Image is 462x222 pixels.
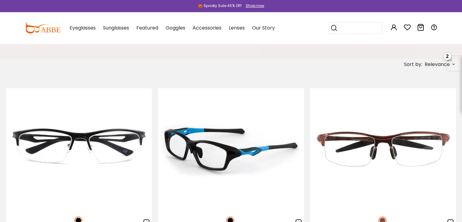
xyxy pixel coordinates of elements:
span: Goggles [166,24,185,31]
span: Lenses [229,24,245,31]
div: Shop now [246,3,264,9]
div: 🎃 Spooky Sale 45% Off! [198,3,242,9]
span: Our Story [252,24,275,31]
span: Featured [136,24,158,31]
img: Black Mariner - Metal ,Adjust Nose Pads [6,88,152,210]
span: Accessories [193,24,221,31]
span: Relevance [425,59,450,70]
img: abbeglasses.com [25,23,60,33]
span: Sunglasses [103,24,129,31]
span: Sort by: [404,61,422,68]
img: Black Kite - TR ,Adjust Nose Pads [158,88,304,210]
img: Brown Alan - Metal ,Adjust Nose Pads [310,88,456,210]
span: Eyeglasses [70,24,96,31]
a: Shop now [243,3,264,8]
